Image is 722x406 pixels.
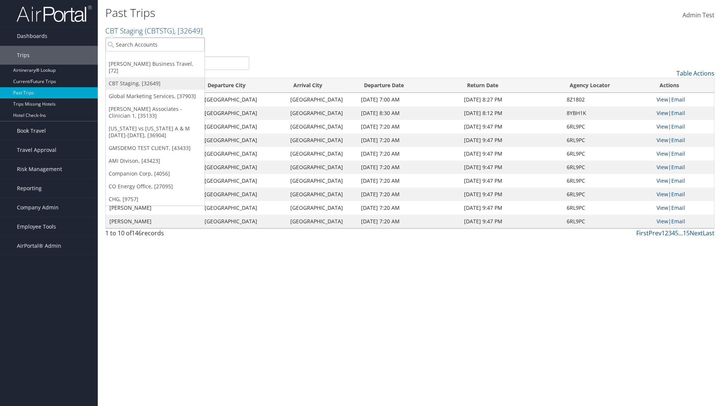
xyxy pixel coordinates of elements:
span: Reporting [17,179,42,198]
a: Admin Test [683,4,714,27]
span: Trips [17,46,30,65]
td: [GEOGRAPHIC_DATA] [201,215,287,228]
td: | [653,201,714,215]
td: | [653,161,714,174]
td: [GEOGRAPHIC_DATA] [201,188,287,201]
a: [US_STATE] vs [US_STATE] A & M [DATE]-[DATE], [36904] [106,122,205,142]
td: [GEOGRAPHIC_DATA] [287,215,357,228]
a: Email [671,123,685,130]
a: Email [671,150,685,157]
td: [DATE] 9:47 PM [460,188,563,201]
td: [DATE] 9:47 PM [460,133,563,147]
td: [GEOGRAPHIC_DATA] [287,188,357,201]
img: airportal-logo.png [17,5,92,23]
td: 6RL9PC [563,201,653,215]
a: View [657,177,668,184]
a: [PERSON_NAME] Associates - Clinician 1, [35133] [106,103,205,122]
a: Email [671,177,685,184]
p: Filter: [105,39,511,49]
td: | [653,174,714,188]
span: Dashboards [17,27,47,45]
td: [DATE] 9:47 PM [460,120,563,133]
td: 6RL9PC [563,120,653,133]
a: Email [671,136,685,144]
td: [GEOGRAPHIC_DATA] [287,93,357,106]
td: 8Z1802 [563,93,653,106]
td: [DATE] 7:20 AM [357,188,461,201]
td: | [653,93,714,106]
a: View [657,123,668,130]
td: 6RL9PC [563,147,653,161]
td: 6RL9PC [563,161,653,174]
th: Agency Locator: activate to sort column ascending [563,78,653,93]
td: [DATE] 8:27 PM [460,93,563,106]
td: [DATE] 7:20 AM [357,215,461,228]
td: [DATE] 9:47 PM [460,215,563,228]
a: 5 [675,229,678,237]
span: Book Travel [17,121,46,140]
span: , [ 32649 ] [174,26,203,36]
td: [GEOGRAPHIC_DATA] [201,106,287,120]
td: [DATE] 8:12 PM [460,106,563,120]
td: [GEOGRAPHIC_DATA] [201,147,287,161]
a: 3 [668,229,672,237]
a: View [657,136,668,144]
a: CBT Staging, [32649] [106,77,205,90]
span: 146 [132,229,142,237]
a: View [657,218,668,225]
a: GMSDEMO TEST CLIENT, [43433] [106,142,205,155]
td: [PERSON_NAME] [106,215,201,228]
td: [GEOGRAPHIC_DATA] [287,120,357,133]
a: AMI Divison, [43423] [106,155,205,167]
td: [DATE] 7:00 AM [357,93,461,106]
td: 8YBH1K [563,106,653,120]
td: 6RL9PC [563,188,653,201]
th: Arrival City: activate to sort column ascending [287,78,357,93]
a: Table Actions [676,69,714,77]
td: [DATE] 9:47 PM [460,174,563,188]
a: 1 [661,229,665,237]
a: Global Marketing Services, [37903] [106,90,205,103]
a: View [657,150,668,157]
th: Return Date: activate to sort column ascending [460,78,563,93]
td: | [653,120,714,133]
span: … [678,229,683,237]
td: [GEOGRAPHIC_DATA] [201,161,287,174]
a: Prev [649,229,661,237]
span: ( CBTSTG ) [145,26,174,36]
td: [GEOGRAPHIC_DATA] [287,161,357,174]
a: Email [671,96,685,103]
a: Email [671,204,685,211]
a: Next [690,229,703,237]
span: Admin Test [683,11,714,19]
div: 1 to 10 of records [105,229,249,241]
th: Departure Date: activate to sort column ascending [357,78,461,93]
td: [GEOGRAPHIC_DATA] [287,133,357,147]
a: 4 [672,229,675,237]
a: [PERSON_NAME] Business Travel, [72] [106,58,205,77]
td: [DATE] 7:20 AM [357,133,461,147]
td: | [653,106,714,120]
th: Actions [653,78,714,93]
td: [DATE] 9:47 PM [460,161,563,174]
td: [DATE] 9:47 PM [460,201,563,215]
a: CO Energy Office, [27095] [106,180,205,193]
a: View [657,164,668,171]
span: AirPortal® Admin [17,236,61,255]
td: [DATE] 7:20 AM [357,120,461,133]
td: | [653,188,714,201]
a: Email [671,164,685,171]
td: [GEOGRAPHIC_DATA] [287,147,357,161]
td: [GEOGRAPHIC_DATA] [201,133,287,147]
a: CBT Staging [105,26,203,36]
td: [GEOGRAPHIC_DATA] [287,174,357,188]
a: View [657,109,668,117]
input: Search Accounts [106,38,205,52]
td: [DATE] 9:47 PM [460,147,563,161]
td: [GEOGRAPHIC_DATA] [201,201,287,215]
td: [GEOGRAPHIC_DATA] [287,106,357,120]
a: Email [671,191,685,198]
span: Risk Management [17,160,62,179]
td: [PERSON_NAME] [106,201,201,215]
a: View [657,204,668,211]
